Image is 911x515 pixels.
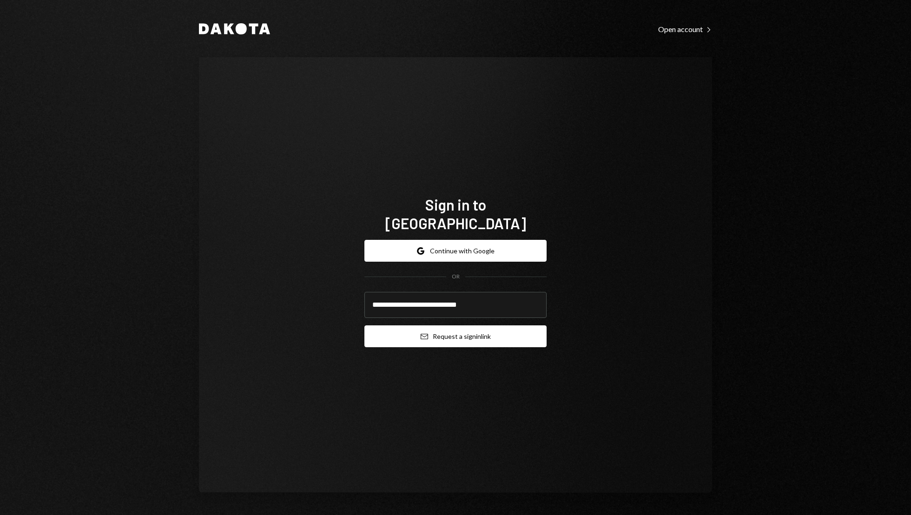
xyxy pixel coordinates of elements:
[658,25,712,34] div: Open account
[364,325,547,347] button: Request a signinlink
[364,240,547,262] button: Continue with Google
[452,273,460,281] div: OR
[658,24,712,34] a: Open account
[364,195,547,232] h1: Sign in to [GEOGRAPHIC_DATA]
